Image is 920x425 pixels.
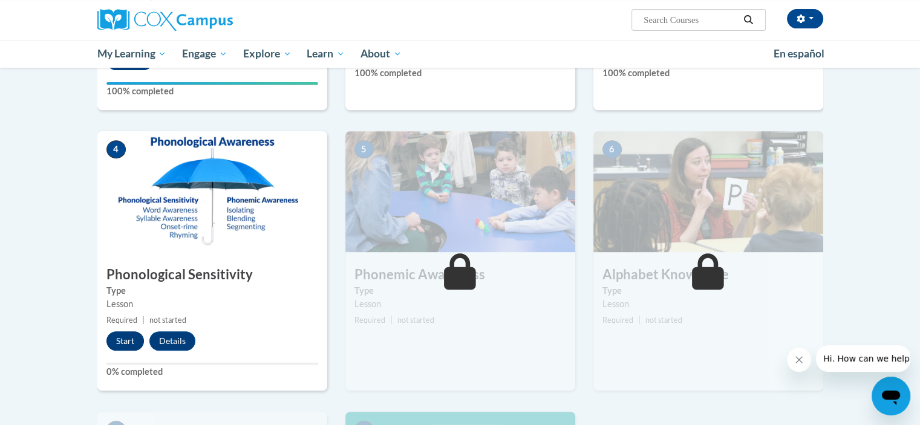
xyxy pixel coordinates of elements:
[602,297,814,311] div: Lesson
[354,67,566,80] label: 100% completed
[106,284,318,297] label: Type
[79,40,841,68] div: Main menu
[174,40,235,68] a: Engage
[766,41,832,67] a: En español
[602,284,814,297] label: Type
[182,47,227,61] span: Engage
[106,331,144,351] button: Start
[90,40,175,68] a: My Learning
[149,316,186,325] span: not started
[593,265,823,284] h3: Alphabet Knowledge
[390,316,393,325] span: |
[354,316,385,325] span: Required
[593,131,823,252] img: Course Image
[638,316,641,325] span: |
[354,140,374,158] span: 5
[816,345,910,372] iframe: Message from company
[106,140,126,158] span: 4
[106,365,318,378] label: 0% completed
[106,316,137,325] span: Required
[642,13,739,27] input: Search Courses
[149,331,195,351] button: Details
[354,297,566,311] div: Lesson
[97,131,327,252] img: Course Image
[106,82,318,85] div: Your progress
[97,9,327,31] a: Cox Campus
[142,316,145,325] span: |
[106,85,318,98] label: 100% completed
[787,9,823,28] button: Account Settings
[97,9,233,31] img: Cox Campus
[299,40,353,68] a: Learn
[397,316,434,325] span: not started
[7,8,98,18] span: Hi. How can we help?
[345,265,575,284] h3: Phonemic Awareness
[602,140,622,158] span: 6
[307,47,345,61] span: Learn
[345,131,575,252] img: Course Image
[97,47,166,61] span: My Learning
[97,265,327,284] h3: Phonological Sensitivity
[872,377,910,415] iframe: Button to launch messaging window
[774,47,824,60] span: En español
[360,47,402,61] span: About
[602,316,633,325] span: Required
[645,316,682,325] span: not started
[106,297,318,311] div: Lesson
[739,13,757,27] button: Search
[354,284,566,297] label: Type
[243,47,292,61] span: Explore
[235,40,299,68] a: Explore
[787,348,811,372] iframe: Close message
[353,40,409,68] a: About
[602,67,814,80] label: 100% completed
